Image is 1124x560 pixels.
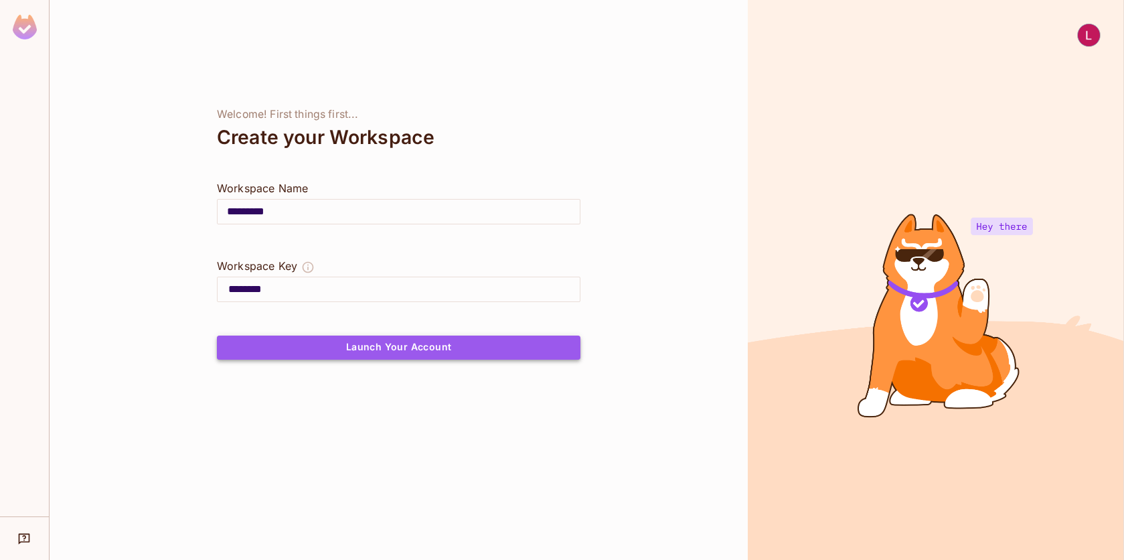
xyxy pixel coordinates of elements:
div: Workspace Key [217,258,297,274]
div: Help & Updates [9,525,39,552]
button: Launch Your Account [217,336,580,360]
img: Ling Yu [1078,24,1100,46]
img: SReyMgAAAABJRU5ErkJggg== [13,15,37,40]
div: Create your Workspace [217,121,580,153]
div: Welcome! First things first... [217,108,580,121]
button: The Workspace Key is unique, and serves as the identifier of your workspace. [301,258,315,277]
div: Workspace Name [217,180,580,196]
